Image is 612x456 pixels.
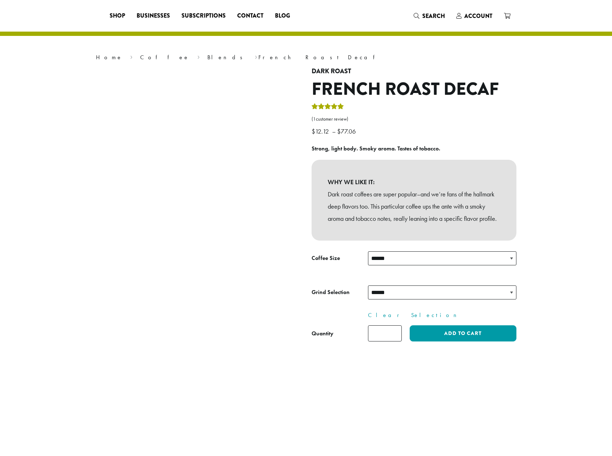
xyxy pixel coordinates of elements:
[337,127,341,135] span: $
[410,325,516,341] button: Add to cart
[408,10,451,22] a: Search
[96,53,123,61] a: Home
[96,53,516,62] nav: Breadcrumb
[328,188,500,224] p: Dark roast coffees are super popular–and we’re fans of the hallmark deep flavors too. This partic...
[332,127,336,135] span: –
[231,10,269,22] a: Contact
[464,12,492,20] span: Account
[312,127,331,135] bdi: 12.12
[207,53,247,61] a: Blends
[368,311,516,320] a: Clear Selection
[237,11,263,20] span: Contact
[312,329,333,338] div: Quantity
[255,51,257,62] span: ›
[137,11,170,20] span: Businesses
[176,10,231,22] a: Subscriptions
[368,325,402,341] input: Product quantity
[312,145,440,152] b: Strong, light body. Smoky aroma. Tastes of tobacco.
[451,10,498,22] a: Account
[312,102,344,113] div: Rated 5.00 out of 5
[181,11,226,20] span: Subscriptions
[312,79,516,100] h1: French Roast Decaf
[197,51,200,62] span: ›
[312,116,516,123] a: (1customer review)
[312,68,516,75] h4: Dark Roast
[312,253,368,264] label: Coffee Size
[130,51,133,62] span: ›
[422,12,445,20] span: Search
[313,116,316,122] span: 1
[140,53,189,61] a: Coffee
[337,127,358,135] bdi: 77.06
[312,127,315,135] span: $
[110,11,125,20] span: Shop
[131,10,176,22] a: Businesses
[104,10,131,22] a: Shop
[312,287,368,298] label: Grind Selection
[328,176,500,188] b: WHY WE LIKE IT:
[275,11,290,20] span: Blog
[269,10,296,22] a: Blog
